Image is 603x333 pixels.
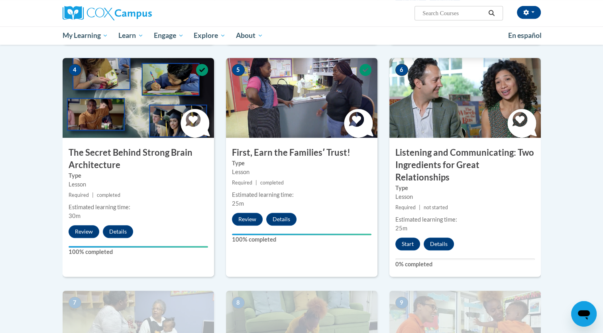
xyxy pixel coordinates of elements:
span: My Learning [62,31,108,40]
label: Type [232,159,371,168]
img: Course Image [63,58,214,138]
span: About [236,31,263,40]
input: Search Courses [422,8,485,18]
span: | [255,180,257,186]
span: 25m [395,225,407,232]
span: completed [97,192,120,198]
h3: The Secret Behind Strong Brain Architecture [63,147,214,171]
button: Details [424,238,454,250]
a: About [231,26,268,45]
h3: First, Earn the Familiesʹ Trust! [226,147,377,159]
button: Details [103,225,133,238]
a: Engage [149,26,189,45]
label: Type [395,184,535,192]
button: Review [232,213,263,226]
span: 7 [69,297,81,309]
div: Your progress [69,246,208,248]
span: Explore [194,31,226,40]
span: completed [260,180,284,186]
span: Required [69,192,89,198]
div: Lesson [232,168,371,176]
label: Type [69,171,208,180]
div: Estimated learning time: [232,190,371,199]
button: Details [266,213,297,226]
span: | [419,204,420,210]
button: Account Settings [517,6,541,19]
div: Your progress [232,234,371,235]
a: Learn [113,26,149,45]
span: Required [232,180,252,186]
iframe: Button to launch messaging window [571,301,597,327]
div: Lesson [69,180,208,189]
div: Lesson [395,192,535,201]
span: | [92,192,94,198]
div: Estimated learning time: [69,203,208,212]
button: Review [69,225,99,238]
label: 0% completed [395,260,535,269]
a: En español [503,27,547,44]
span: 8 [232,297,245,309]
img: Cox Campus [63,6,152,20]
a: My Learning [57,26,114,45]
a: Cox Campus [63,6,214,20]
label: 100% completed [232,235,371,244]
div: Main menu [51,26,553,45]
span: 9 [395,297,408,309]
span: 5 [232,64,245,76]
div: Estimated learning time: [395,215,535,224]
button: Start [395,238,420,250]
button: Search [485,8,497,18]
span: Engage [154,31,184,40]
h3: Listening and Communicating: Two Ingredients for Great Relationships [389,147,541,183]
span: Learn [118,31,143,40]
span: En español [508,31,542,40]
img: Course Image [226,58,377,138]
span: 25m [232,200,244,207]
span: not started [424,204,448,210]
span: Required [395,204,416,210]
img: Course Image [389,58,541,138]
a: Explore [189,26,231,45]
label: 100% completed [69,248,208,256]
span: 6 [395,64,408,76]
span: 4 [69,64,81,76]
span: 30m [69,212,81,219]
